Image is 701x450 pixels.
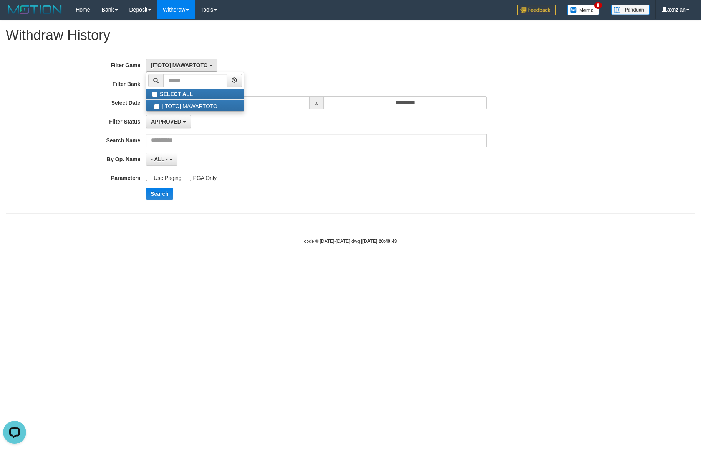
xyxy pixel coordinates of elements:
[146,153,177,166] button: - ALL -
[611,5,650,15] img: panduan.png
[146,89,244,99] label: SELECT ALL
[146,115,191,128] button: APPROVED
[151,156,168,162] span: - ALL -
[151,119,181,125] span: APPROVED
[594,2,602,9] span: 8
[146,188,173,200] button: Search
[517,5,556,15] img: Feedback.jpg
[3,3,26,26] button: Open LiveChat chat widget
[567,5,600,15] img: Button%20Memo.svg
[309,96,324,109] span: to
[146,59,217,72] button: [ITOTO] MAWARTOTO
[362,239,397,244] strong: [DATE] 20:40:43
[151,62,208,68] span: [ITOTO] MAWARTOTO
[146,100,244,111] label: [ITOTO] MAWARTOTO
[146,176,151,181] input: Use Paging
[146,171,181,182] label: Use Paging
[186,171,217,182] label: PGA Only
[154,104,159,109] input: [ITOTO] MAWARTOTO
[186,176,191,181] input: PGA Only
[304,239,397,244] small: code © [DATE]-[DATE] dwg |
[6,28,695,43] h1: Withdraw History
[152,92,157,97] input: SELECT ALL
[6,4,64,15] img: MOTION_logo.png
